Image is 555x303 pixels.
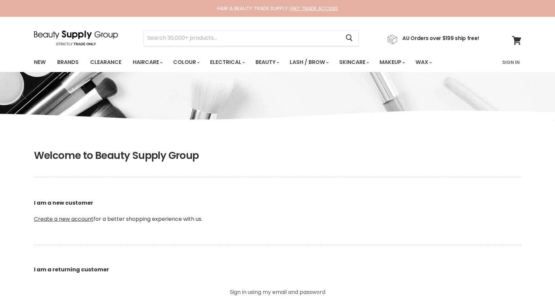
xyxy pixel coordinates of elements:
iframe: Gorgias live chat messenger [521,271,548,296]
ul: Main menu [29,53,468,72]
a: Haircare [128,55,167,69]
a: Lash / Brow [285,55,333,69]
nav: Main [26,53,530,72]
a: GET TRADE ACCESS [291,5,338,12]
button: Search [341,30,358,46]
input: Search [144,30,341,46]
a: Electrical [205,55,249,69]
a: Sign In [498,55,524,69]
a: Brands [52,55,84,69]
a: Colour [168,55,204,69]
a: Skincare [334,55,373,69]
a: Wax [410,55,436,69]
a: Create a new account [34,215,93,223]
b: I am a returning customer [34,266,109,273]
form: Product [144,30,359,46]
div: HAIR & BEAUTY TRADE SUPPLY | [26,5,530,12]
a: Clearance [85,55,126,69]
b: I am a new customer [34,199,93,207]
p: Sign in using my email and password [202,290,353,295]
h1: Welcome to Beauty Supply Group [34,149,521,162]
p: for a better shopping experience with us. [34,183,521,239]
a: New [29,55,51,69]
a: Beauty [250,55,283,69]
a: Makeup [374,55,409,69]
